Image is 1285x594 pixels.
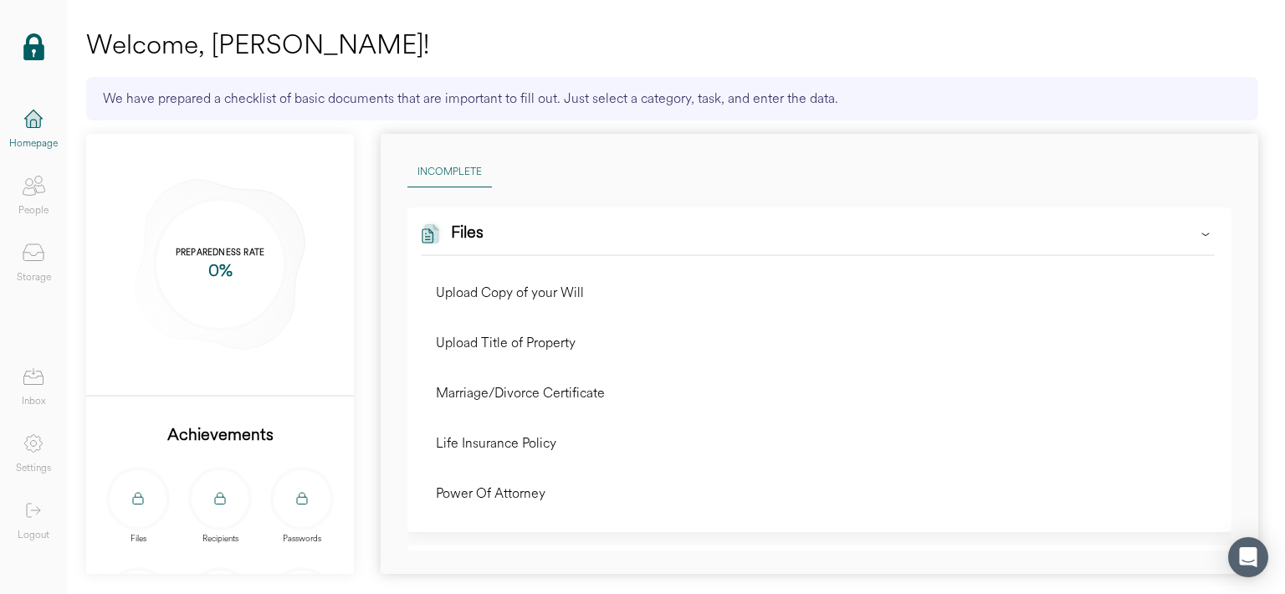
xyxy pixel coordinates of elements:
div: Power Of Attorney [436,482,545,505]
div: Preparedness rate [156,246,284,259]
div: Logout [18,527,49,544]
div: Recipients [188,534,252,544]
div: We have prepared a checklist of basic documents that are important to fill out. Just select a cat... [86,77,1258,120]
div: Homepage [9,136,58,152]
div: Life Insurance Policy [436,432,556,455]
div: Upload Title of Property [436,331,576,355]
div: INCOMPLETE [407,157,492,187]
div: Open Intercom Messenger [1228,537,1268,577]
div: Upload Copy of your Will [436,281,584,305]
div: Settings [16,460,51,477]
div: Marriage/Divorce Certificate [436,381,605,405]
div: Files [106,534,170,544]
div: Welcome, [PERSON_NAME]! [86,28,429,62]
div: People [18,202,49,219]
div: Files [451,221,484,254]
div: Inbox [22,393,46,410]
div: Achievements [86,423,354,447]
div: Storage [17,269,51,286]
div: Passwords [270,534,334,544]
div: 0% [156,259,284,283]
